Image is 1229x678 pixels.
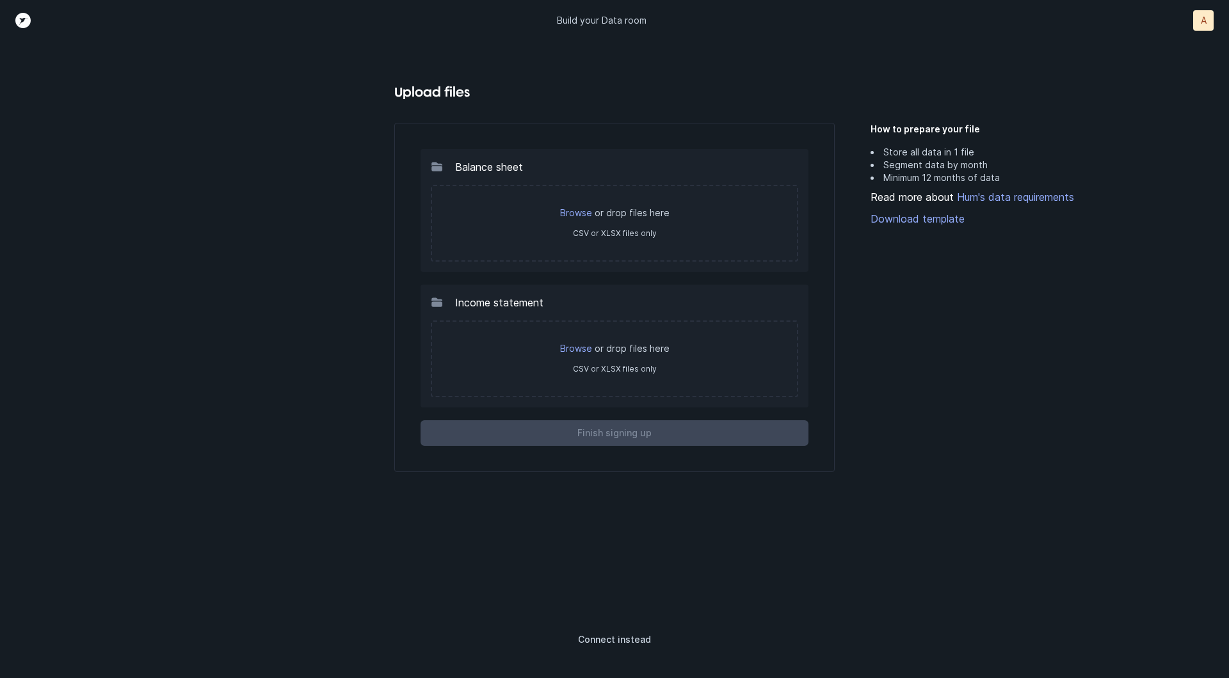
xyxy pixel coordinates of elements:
[394,82,835,102] h4: Upload files
[871,159,1127,171] li: Segment data by month
[557,14,647,27] p: Build your Data room
[560,207,592,218] a: Browse
[560,343,592,354] a: Browse
[871,146,1127,159] li: Store all data in 1 file
[455,295,543,310] p: Income statement
[871,123,1127,136] h5: How to prepare your file
[445,207,784,219] p: or drop files here
[871,171,1127,184] li: Minimum 12 months of data
[871,189,1127,205] div: Read more about
[578,632,651,647] p: Connect instead
[954,191,1074,203] a: Hum's data requirements
[871,211,1127,226] a: Download template
[573,364,657,374] label: CSV or XLSX files only
[1201,14,1207,27] p: A
[577,425,652,441] p: Finish signing up
[421,420,808,446] button: Finish signing up
[1193,10,1214,31] button: A
[420,627,809,652] button: Connect instead
[455,159,523,175] p: Balance sheet
[573,228,657,238] label: CSV or XLSX files only
[445,342,784,355] p: or drop files here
